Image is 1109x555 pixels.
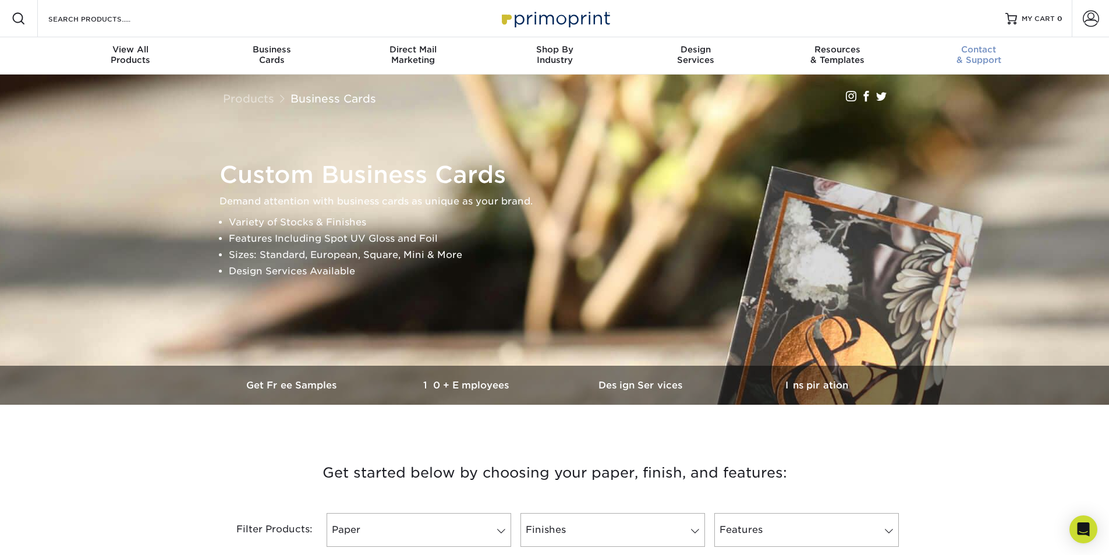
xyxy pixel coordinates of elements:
[205,366,380,405] a: Get Free Samples
[60,37,201,75] a: View AllProducts
[229,214,901,231] li: Variety of Stocks & Finishes
[201,44,342,55] span: Business
[484,44,625,55] span: Shop By
[497,6,613,31] img: Primoprint
[201,44,342,65] div: Cards
[47,12,161,26] input: SEARCH PRODUCTS.....
[625,37,767,75] a: DesignServices
[342,37,484,75] a: Direct MailMarketing
[729,366,904,405] a: Inspiration
[223,92,274,105] a: Products
[342,44,484,55] span: Direct Mail
[908,44,1050,55] span: Contact
[520,513,705,547] a: Finishes
[219,161,901,189] h1: Custom Business Cards
[484,37,625,75] a: Shop ByIndustry
[327,513,511,547] a: Paper
[767,37,908,75] a: Resources& Templates
[767,44,908,65] div: & Templates
[229,231,901,247] li: Features Including Spot UV Gloss and Foil
[1057,15,1062,23] span: 0
[555,380,729,391] h3: Design Services
[484,44,625,65] div: Industry
[380,366,555,405] a: 10+ Employees
[229,247,901,263] li: Sizes: Standard, European, Square, Mini & More
[625,44,767,65] div: Services
[625,44,767,55] span: Design
[908,44,1050,65] div: & Support
[201,37,342,75] a: BusinessCards
[290,92,376,105] a: Business Cards
[1069,515,1097,543] div: Open Intercom Messenger
[767,44,908,55] span: Resources
[729,380,904,391] h3: Inspiration
[555,366,729,405] a: Design Services
[3,519,99,551] iframe: Google Customer Reviews
[229,263,901,280] li: Design Services Available
[908,37,1050,75] a: Contact& Support
[60,44,201,55] span: View All
[342,44,484,65] div: Marketing
[214,447,895,499] h3: Get started below by choosing your paper, finish, and features:
[60,44,201,65] div: Products
[219,193,901,210] p: Demand attention with business cards as unique as your brand.
[714,513,899,547] a: Features
[205,513,322,547] div: Filter Products:
[380,380,555,391] h3: 10+ Employees
[205,380,380,391] h3: Get Free Samples
[1022,14,1055,24] span: MY CART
